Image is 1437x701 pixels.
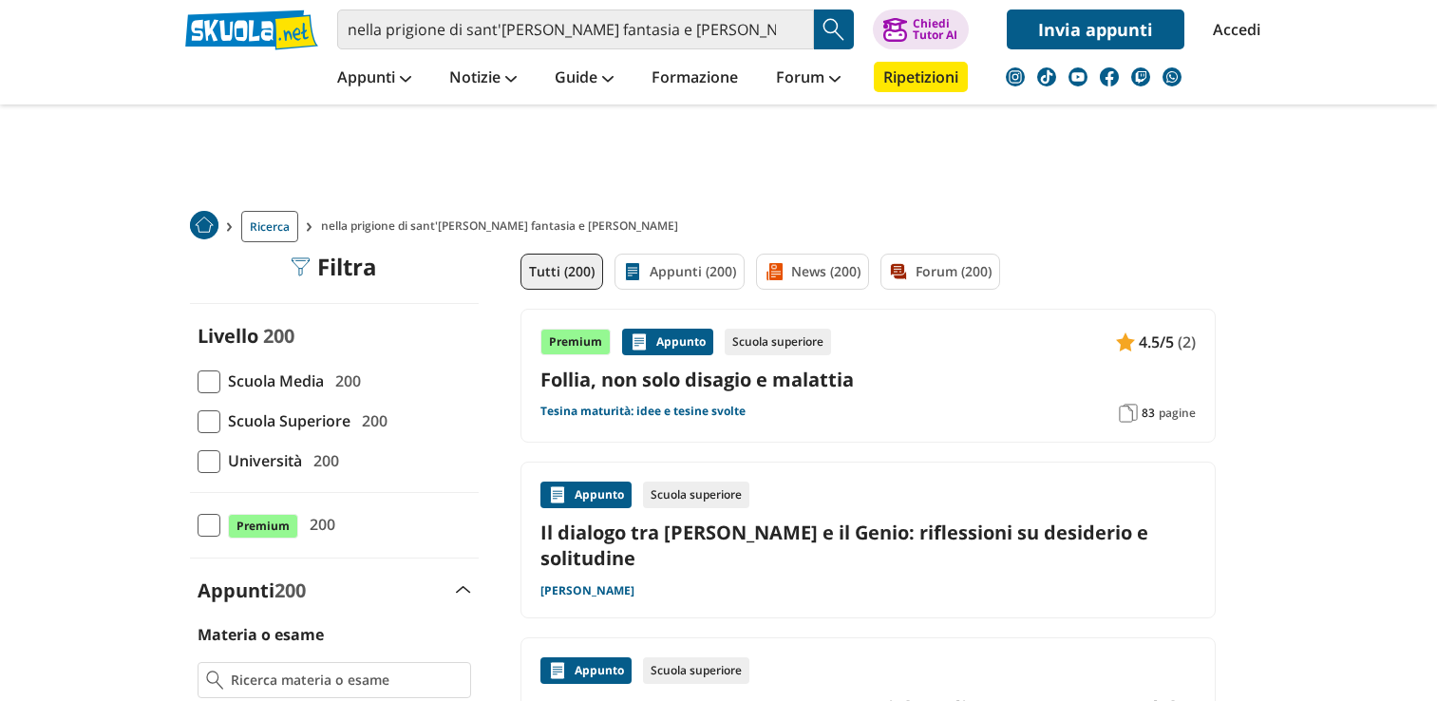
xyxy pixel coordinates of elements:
[206,671,224,690] img: Ricerca materia o esame
[1116,332,1135,351] img: Appunti contenuto
[540,657,632,684] div: Appunto
[540,404,746,419] a: Tesina maturità: idee e tesine svolte
[1068,67,1087,86] img: youtube
[630,332,649,351] img: Appunti contenuto
[1178,330,1196,354] span: (2)
[540,367,1196,392] a: Follia, non solo disagio e malattia
[302,512,335,537] span: 200
[1119,404,1138,423] img: Pagine
[1037,67,1056,86] img: tiktok
[456,586,471,594] img: Apri e chiudi sezione
[889,262,908,281] img: Forum filtro contenuto
[1213,9,1253,49] a: Accedi
[622,329,713,355] div: Appunto
[520,254,603,290] a: Tutti (200)
[1142,406,1155,421] span: 83
[643,657,749,684] div: Scuola superiore
[814,9,854,49] button: Search Button
[756,254,869,290] a: News (200)
[880,254,1000,290] a: Forum (200)
[1159,406,1196,421] span: pagine
[263,323,294,349] span: 200
[913,18,957,41] div: Chiedi Tutor AI
[623,262,642,281] img: Appunti filtro contenuto
[306,448,339,473] span: 200
[643,482,749,508] div: Scuola superiore
[1139,330,1174,354] span: 4.5/5
[291,257,310,276] img: Filtra filtri mobile
[550,62,618,96] a: Guide
[220,408,350,433] span: Scuola Superiore
[328,369,361,393] span: 200
[241,211,298,242] a: Ricerca
[771,62,845,96] a: Forum
[540,482,632,508] div: Appunto
[873,9,969,49] button: ChiediTutor AI
[548,485,567,504] img: Appunti contenuto
[444,62,521,96] a: Notizie
[198,624,324,645] label: Materia o esame
[321,211,686,242] span: nella prigione di sant'[PERSON_NAME] fantasia e [PERSON_NAME]
[540,329,611,355] div: Premium
[548,661,567,680] img: Appunti contenuto
[337,9,814,49] input: Cerca appunti, riassunti o versioni
[332,62,416,96] a: Appunti
[1007,9,1184,49] a: Invia appunti
[540,520,1196,571] a: Il dialogo tra [PERSON_NAME] e il Genio: riflessioni su desiderio e solitudine
[1100,67,1119,86] img: facebook
[220,369,324,393] span: Scuola Media
[647,62,743,96] a: Formazione
[615,254,745,290] a: Appunti (200)
[291,254,377,280] div: Filtra
[190,211,218,242] a: Home
[354,408,388,433] span: 200
[765,262,784,281] img: News filtro contenuto
[274,578,306,603] span: 200
[228,514,298,539] span: Premium
[725,329,831,355] div: Scuola superiore
[1163,67,1182,86] img: WhatsApp
[540,583,634,598] a: [PERSON_NAME]
[1131,67,1150,86] img: twitch
[1006,67,1025,86] img: instagram
[198,578,306,603] label: Appunti
[231,671,462,690] input: Ricerca materia o esame
[190,211,218,239] img: Home
[198,323,258,349] label: Livello
[874,62,968,92] a: Ripetizioni
[220,448,302,473] span: Università
[820,15,848,44] img: Cerca appunti, riassunti o versioni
